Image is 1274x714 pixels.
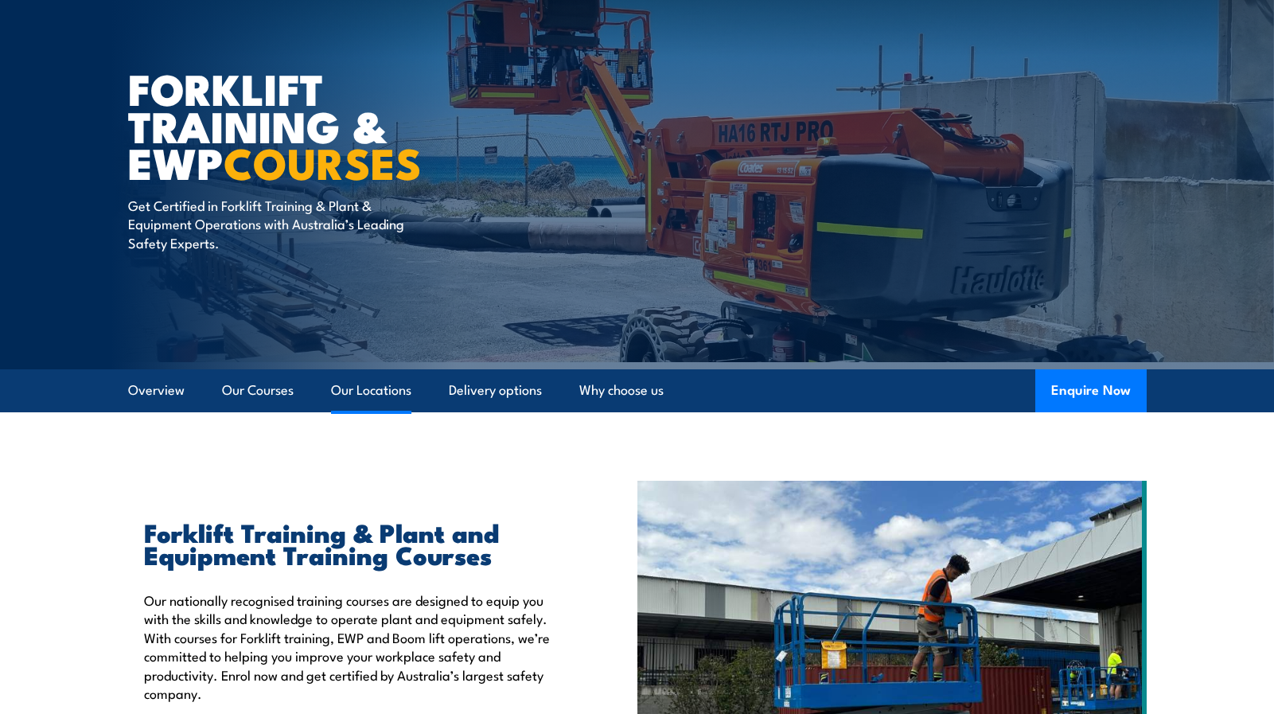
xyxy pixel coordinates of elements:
[144,521,564,565] h2: Forklift Training & Plant and Equipment Training Courses
[331,369,411,412] a: Our Locations
[1035,369,1147,412] button: Enquire Now
[449,369,542,412] a: Delivery options
[144,591,564,702] p: Our nationally recognised training courses are designed to equip you with the skills and knowledg...
[128,369,185,412] a: Overview
[128,69,521,181] h1: Forklift Training & EWP
[579,369,664,412] a: Why choose us
[224,128,422,194] strong: COURSES
[222,369,294,412] a: Our Courses
[128,196,419,252] p: Get Certified in Forklift Training & Plant & Equipment Operations with Australia’s Leading Safety...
